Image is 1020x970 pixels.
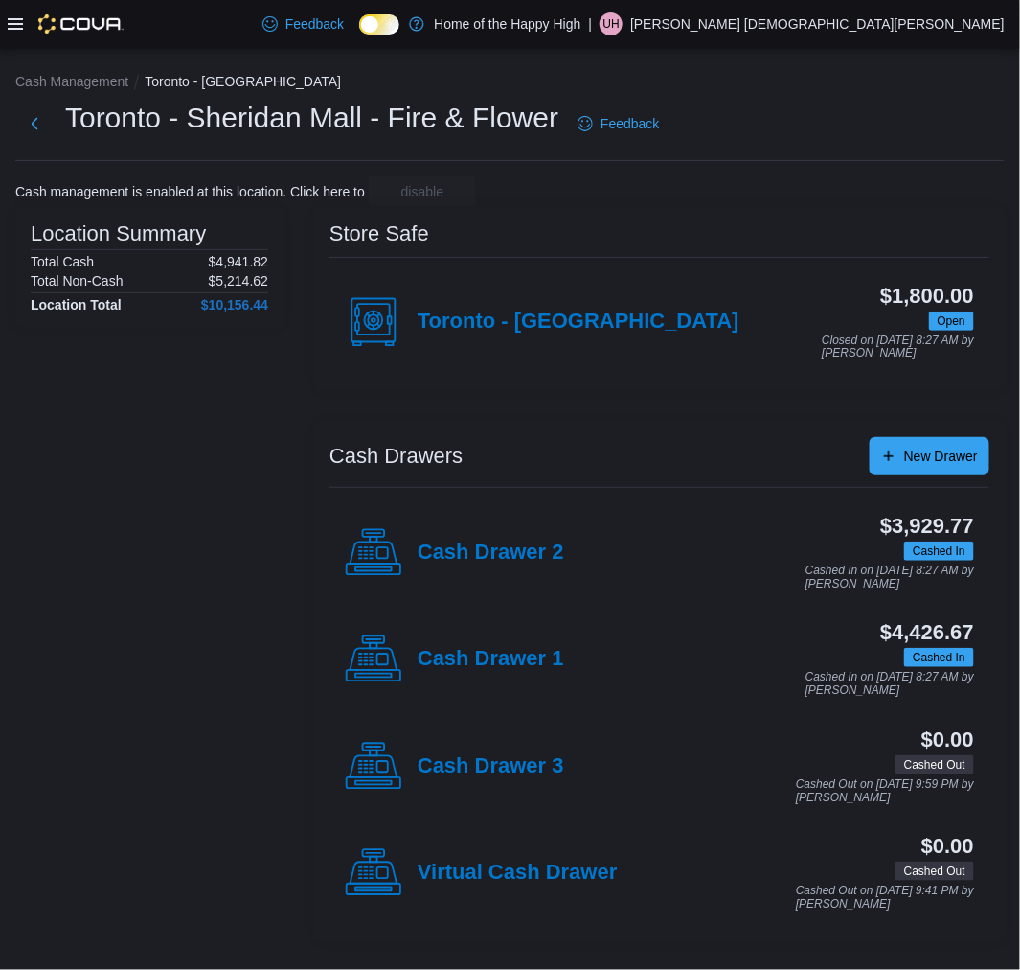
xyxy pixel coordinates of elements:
[209,254,268,269] p: $4,941.82
[31,222,206,245] h3: Location Summary
[31,273,124,289] h6: Total Non-Cash
[805,565,974,590] p: Cashed In on [DATE] 8:27 AM by [PERSON_NAME]
[589,12,593,35] p: |
[603,12,620,35] span: UH
[880,285,974,308] h3: $1,800.00
[31,297,122,312] h4: Location Total
[15,184,365,199] p: Cash management is enabled at this location. Click here to
[913,649,965,666] span: Cashed In
[369,176,476,207] button: disable
[822,335,974,360] p: Closed on [DATE] 8:27 AM by [PERSON_NAME]
[921,728,974,751] h3: $0.00
[805,671,974,697] p: Cashed In on [DATE] 8:27 AM by [PERSON_NAME]
[938,312,965,330] span: Open
[15,104,54,143] button: Next
[570,104,667,143] a: Feedback
[913,543,965,560] span: Cashed In
[359,14,399,35] input: Dark Mode
[904,756,965,774] span: Cashed Out
[209,273,268,289] p: $5,214.62
[929,312,974,331] span: Open
[895,755,974,774] span: Cashed Out
[904,863,965,880] span: Cashed Out
[880,621,974,644] h3: $4,426.67
[401,182,443,201] span: disable
[434,12,580,35] p: Home of the Happy High
[418,861,618,886] h4: Virtual Cash Drawer
[255,5,351,43] a: Feedback
[904,542,974,561] span: Cashed In
[870,437,989,475] button: New Drawer
[359,35,360,35] span: Dark Mode
[796,778,974,804] p: Cashed Out on [DATE] 9:59 PM by [PERSON_NAME]
[904,447,978,466] span: New Drawer
[904,648,974,667] span: Cashed In
[201,297,268,312] h4: $10,156.44
[329,222,429,245] h3: Store Safe
[880,515,974,538] h3: $3,929.77
[145,74,341,89] button: Toronto - [GEOGRAPHIC_DATA]
[65,99,558,137] h1: Toronto - Sheridan Mall - Fire & Flower
[600,12,623,35] div: Umme Hani Huzefa Bagdadi
[601,114,659,133] span: Feedback
[630,12,1005,35] p: [PERSON_NAME] [DEMOGRAPHIC_DATA][PERSON_NAME]
[38,14,124,34] img: Cova
[418,541,564,566] h4: Cash Drawer 2
[921,835,974,858] h3: $0.00
[285,14,344,34] span: Feedback
[418,647,564,672] h4: Cash Drawer 1
[15,74,128,89] button: Cash Management
[895,862,974,881] span: Cashed Out
[418,754,564,779] h4: Cash Drawer 3
[418,310,739,335] h4: Toronto - [GEOGRAPHIC_DATA]
[15,72,1005,95] nav: An example of EuiBreadcrumbs
[31,254,94,269] h6: Total Cash
[329,445,463,468] h3: Cash Drawers
[796,885,974,911] p: Cashed Out on [DATE] 9:41 PM by [PERSON_NAME]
